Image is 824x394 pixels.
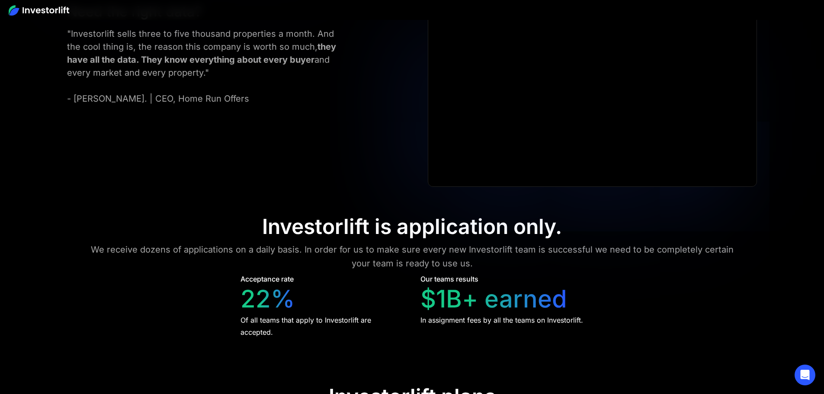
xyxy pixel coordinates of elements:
div: We receive dozens of applications on a daily basis. In order for us to make sure every new Invest... [83,243,742,270]
div: 22% [240,285,295,314]
div: Investorlift is application only. [262,214,562,239]
div: $1B+ earned [420,285,567,314]
div: Open Intercom Messenger [795,365,815,385]
div: Acceptance rate [240,274,294,284]
strong: they have all the data. They know everything about every buyer [67,42,336,65]
div: Our teams results [420,274,478,284]
div: Of all teams that apply to Investorlift are accepted. [240,314,404,338]
div: In assignment fees by all the teams on Investorlift. [420,314,583,326]
div: "Investorlift sells three to five thousand properties a month. And the cool thing is, the reason ... [67,27,349,105]
iframe: Ryan Pineda | Testimonial [428,2,756,187]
